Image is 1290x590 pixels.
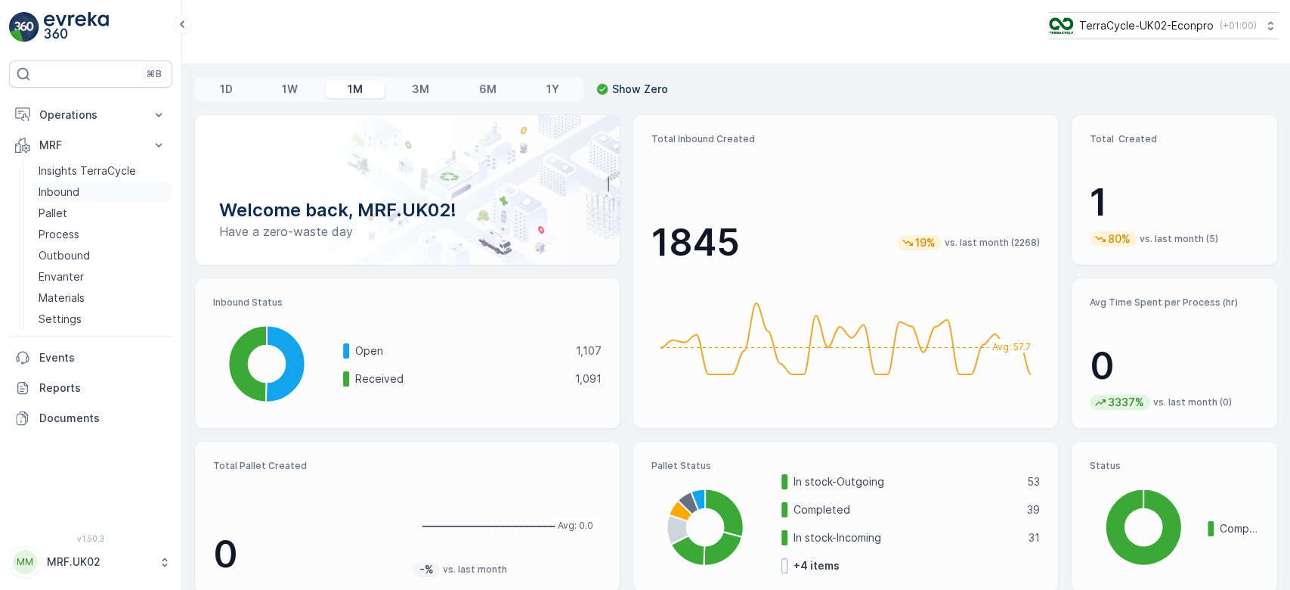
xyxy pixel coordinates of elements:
[44,12,109,42] img: logo_light-DOdMpM7g.png
[213,460,401,472] p: Total Pallet Created
[1049,17,1073,34] img: terracycle_logo_wKaHoWT.png
[1049,12,1278,39] button: TerraCycle-UK02-Econpro(+01:00)
[219,198,596,222] p: Welcome back, MRF.UK02!
[1027,474,1040,489] p: 53
[546,82,558,97] p: 1Y
[39,163,136,179] p: Insights TerraCycle
[9,343,172,373] a: Events
[213,532,401,577] p: 0
[13,550,37,574] div: MM
[9,534,172,543] span: v 1.50.3
[32,203,172,224] a: Pallet
[39,290,85,306] p: Materials
[576,343,602,359] p: 1,107
[651,460,1040,472] p: Pallet Status
[39,248,90,263] p: Outbound
[282,82,298,97] p: 1W
[651,220,740,265] p: 1845
[443,564,507,576] p: vs. last month
[9,100,172,130] button: Operations
[39,227,79,242] p: Process
[39,380,166,396] p: Reports
[348,82,363,97] p: 1M
[1090,180,1259,225] p: 1
[355,343,566,359] p: Open
[793,502,1017,517] p: Completed
[575,371,602,387] p: 1,091
[1106,395,1146,410] p: 3337%
[219,222,596,241] p: Have a zero-waste day
[418,562,435,577] p: -%
[479,82,497,97] p: 6M
[1106,231,1132,247] p: 80%
[945,237,1040,249] p: vs. last month (2268)
[147,68,162,80] p: ⌘B
[9,12,39,42] img: logo
[39,206,67,221] p: Pallet
[914,235,937,250] p: 19%
[39,269,84,284] p: Envanter
[39,185,79,200] p: Inbound
[32,245,172,266] a: Outbound
[1090,297,1259,309] p: Avg Time Spent per Process (hr)
[793,474,1017,489] p: In stock-Outgoing
[793,558,840,573] p: + 4 items
[32,182,172,203] a: Inbound
[355,371,565,387] p: Received
[9,373,172,403] a: Reports
[39,411,166,426] p: Documents
[32,160,172,182] a: Insights TerraCycle
[39,107,142,123] p: Operations
[9,403,172,433] a: Documents
[412,82,429,97] p: 3M
[1079,18,1214,33] p: TerraCycle-UK02-Econpro
[1029,530,1040,545] p: 31
[39,312,82,327] p: Settings
[1140,233,1218,245] p: vs. last month (5)
[220,82,233,97] p: 1D
[213,297,602,309] p: Inbound Status
[32,287,172,309] a: Materials
[47,554,151,570] p: MRF.UK02
[651,133,1040,145] p: Total Inbound Created
[1153,396,1232,408] p: vs. last month (0)
[1090,133,1259,145] p: Total Created
[39,138,142,153] p: MRF
[1090,460,1259,472] p: Status
[9,130,172,160] button: MRF
[612,82,668,97] p: Show Zero
[793,530,1019,545] p: In stock-Incoming
[39,350,166,365] p: Events
[1220,20,1257,32] p: ( +01:00 )
[1027,502,1040,517] p: 39
[1220,521,1259,536] p: Completed
[32,309,172,330] a: Settings
[9,546,172,578] button: MMMRF.UK02
[32,224,172,245] a: Process
[32,266,172,287] a: Envanter
[1090,343,1259,389] p: 0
